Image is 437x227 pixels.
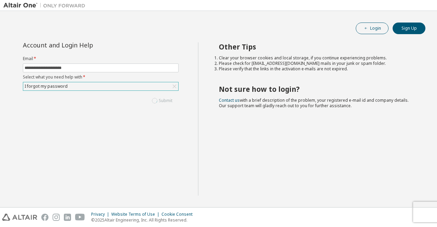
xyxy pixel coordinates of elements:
label: Email [23,56,179,61]
li: Please verify that the links in the activation e-mails are not expired. [219,66,413,72]
h2: Not sure how to login? [219,85,413,94]
div: Privacy [91,212,111,217]
button: Sign Up [393,23,425,34]
div: I forgot my password [23,82,178,90]
span: with a brief description of the problem, your registered e-mail id and company details. Our suppo... [219,97,409,109]
img: facebook.svg [41,214,48,221]
img: linkedin.svg [64,214,71,221]
a: Contact us [219,97,240,103]
p: © 2025 Altair Engineering, Inc. All Rights Reserved. [91,217,197,223]
div: Account and Login Help [23,42,147,48]
li: Please check for [EMAIL_ADDRESS][DOMAIN_NAME] mails in your junk or spam folder. [219,61,413,66]
li: Clear your browser cookies and local storage, if you continue experiencing problems. [219,55,413,61]
img: youtube.svg [75,214,85,221]
img: instagram.svg [53,214,60,221]
img: Altair One [3,2,89,9]
div: Cookie Consent [161,212,197,217]
button: Login [356,23,389,34]
label: Select what you need help with [23,74,179,80]
div: I forgot my password [24,83,69,90]
div: Website Terms of Use [111,212,161,217]
img: altair_logo.svg [2,214,37,221]
h2: Other Tips [219,42,413,51]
